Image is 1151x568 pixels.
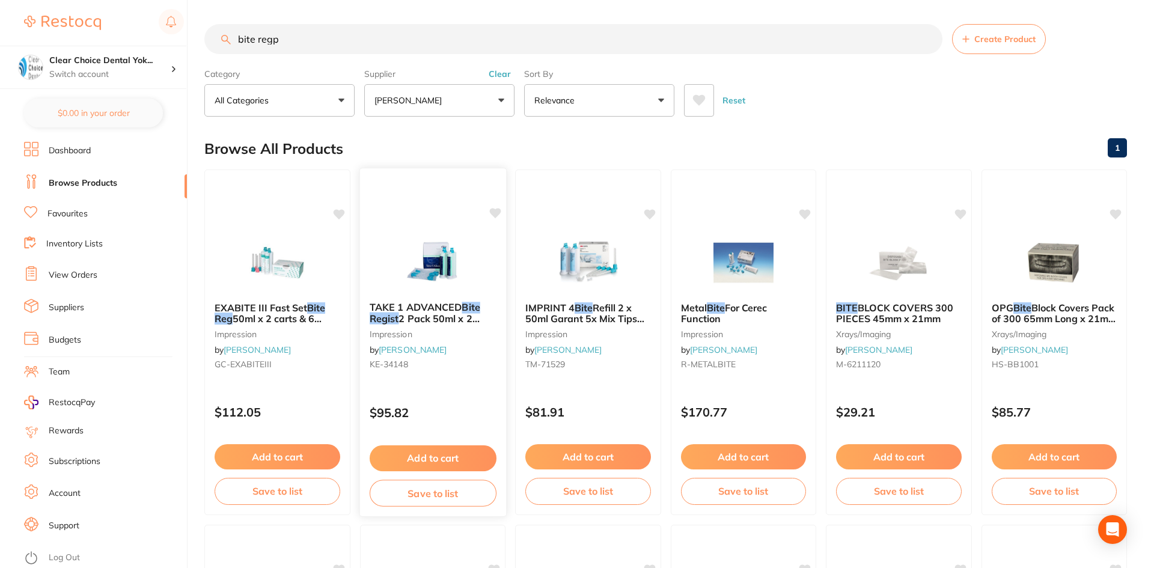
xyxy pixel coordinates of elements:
[681,478,807,504] button: Save to list
[204,141,343,157] h2: Browse All Products
[204,84,355,117] button: All Categories
[836,302,858,314] em: BITE
[215,302,340,325] b: EXABITE III Fast Set Bite Reg 50ml x 2 carts & 6 Mixing Tips
[992,329,1117,339] small: xrays/imaging
[681,444,807,469] button: Add to cart
[369,344,446,355] span: by
[215,344,291,355] span: by
[369,313,398,325] em: Regist
[681,302,807,325] b: Metal Bite For Cerec Function
[215,313,322,335] span: 50ml x 2 carts & 6 Mixing Tips
[49,366,70,378] a: Team
[307,302,325,314] em: Bite
[49,552,80,564] a: Log Out
[836,444,962,469] button: Add to cart
[215,313,233,325] em: Reg
[369,329,496,338] small: impression
[836,344,912,355] span: by
[992,344,1068,355] span: by
[49,177,117,189] a: Browse Products
[369,406,496,420] p: $95.82
[992,302,1117,336] span: Block Covers Pack of 300 65mm Long x 21mm Wide
[369,313,479,336] span: 2 Pack 50ml x 2 Carts & tips
[534,344,602,355] a: [PERSON_NAME]
[24,549,183,568] button: Log Out
[525,302,575,314] span: IMPRINT 4
[215,329,340,339] small: impression
[1013,302,1031,314] em: Bite
[525,359,565,370] span: TM-71529
[49,397,95,409] span: RestocqPay
[974,34,1036,44] span: Create Product
[215,94,273,106] p: All Categories
[215,359,272,370] span: GC-EXABITEIII
[369,302,496,324] b: TAKE 1 ADVANCED Bite Regist 2 Pack 50ml x 2 Carts & tips
[364,69,514,79] label: Supplier
[836,329,962,339] small: xrays/imaging
[525,444,651,469] button: Add to cart
[681,359,736,370] span: R-METALBITE
[525,405,651,419] p: $81.91
[369,301,462,313] span: TAKE 1 ADVANCED
[46,238,103,250] a: Inventory Lists
[204,69,355,79] label: Category
[690,344,757,355] a: [PERSON_NAME]
[992,302,1117,325] b: OPG Bite Block Covers Pack of 300 65mm Long x 21mm Wide
[24,16,101,30] img: Restocq Logo
[534,94,579,106] p: Relevance
[707,302,725,314] em: Bite
[49,145,91,157] a: Dashboard
[525,302,651,325] b: IMPRINT 4 Bite Refill 2 x 50ml Garant 5x Mix Tips 5x IO Tips
[224,344,291,355] a: [PERSON_NAME]
[49,334,81,346] a: Budgets
[49,487,81,499] a: Account
[49,55,171,67] h4: Clear Choice Dental Yokine
[49,269,97,281] a: View Orders
[369,359,408,370] span: KE-34148
[992,359,1039,370] span: HS-BB1001
[24,395,38,409] img: RestocqPay
[49,69,171,81] p: Switch account
[845,344,912,355] a: [PERSON_NAME]
[549,233,627,293] img: IMPRINT 4 Bite Refill 2 x 50ml Garant 5x Mix Tips 5x IO Tips
[47,208,88,220] a: Favourites
[485,69,514,79] button: Clear
[575,302,593,314] em: Bite
[952,24,1046,54] button: Create Product
[462,301,480,313] em: Bite
[369,445,496,471] button: Add to cart
[992,302,1013,314] span: OPG
[204,24,942,54] input: Search Products
[681,329,807,339] small: impression
[49,456,100,468] a: Subscriptions
[49,425,84,437] a: Rewards
[215,444,340,469] button: Add to cart
[215,405,340,419] p: $112.05
[393,231,472,292] img: TAKE 1 ADVANCED Bite Regist 2 Pack 50ml x 2 Carts & tips
[19,55,43,79] img: Clear Choice Dental Yokine
[524,84,674,117] button: Relevance
[24,395,95,409] a: RestocqPay
[374,94,447,106] p: [PERSON_NAME]
[1001,344,1068,355] a: [PERSON_NAME]
[681,302,707,314] span: Metal
[24,9,101,37] a: Restocq Logo
[836,359,881,370] span: M-6211120
[49,520,79,532] a: Support
[215,478,340,504] button: Save to list
[524,69,674,79] label: Sort By
[1015,233,1093,293] img: OPG Bite Block Covers Pack of 300 65mm Long x 21mm Wide
[215,302,307,314] span: EXABITE III Fast Set
[525,344,602,355] span: by
[49,302,84,314] a: Suppliers
[379,344,447,355] a: [PERSON_NAME]
[681,405,807,419] p: $170.77
[719,84,749,117] button: Reset
[992,478,1117,504] button: Save to list
[364,84,514,117] button: [PERSON_NAME]
[836,478,962,504] button: Save to list
[369,480,496,507] button: Save to list
[992,405,1117,419] p: $85.77
[1098,515,1127,544] div: Open Intercom Messenger
[1108,136,1127,160] a: 1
